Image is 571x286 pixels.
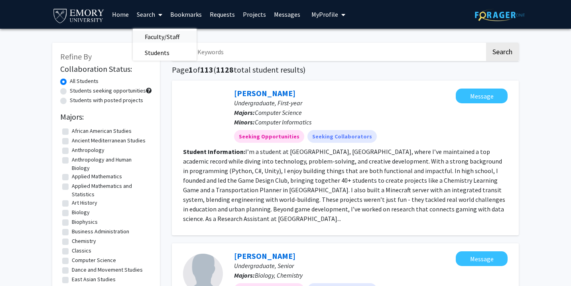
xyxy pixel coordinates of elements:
button: Search [486,43,519,61]
mat-chip: Seeking Collaborators [307,130,377,143]
button: Message Christopher Li [456,251,508,266]
label: Biology [72,208,90,217]
label: Anthropology [72,146,104,154]
h1: Page of ( total student results) [172,65,519,75]
mat-chip: Seeking Opportunities [234,130,304,143]
h2: Majors: [60,112,152,122]
label: Computer Science [72,256,116,264]
span: Faculty/Staff [133,29,191,45]
img: Emory University Logo [52,6,105,24]
a: Requests [206,0,239,28]
input: Search Keywords [172,43,485,61]
label: Anthropology and Human Biology [72,156,150,172]
h2: Collaboration Status: [60,64,152,74]
a: Projects [239,0,270,28]
label: Ancient Mediterranean Studies [72,136,146,145]
span: Students [133,45,181,61]
label: Applied Mathematics [72,172,122,181]
label: African American Studies [72,127,132,135]
a: [PERSON_NAME] [234,251,295,261]
span: Refine By [60,51,92,61]
iframe: Chat [6,250,34,280]
b: Minors: [234,118,255,126]
label: Dance and Movement Studies [72,266,143,274]
label: Applied Mathematics and Statistics [72,182,150,199]
label: Students with posted projects [70,96,143,105]
fg-read-more: I’m a student at [GEOGRAPHIC_DATA], [GEOGRAPHIC_DATA], where I’ve maintained a top academic recor... [183,148,505,223]
a: Bookmarks [166,0,206,28]
a: Messages [270,0,304,28]
b: Student Information: [183,148,245,156]
label: Art History [72,199,97,207]
a: Faculty/Staff [133,31,197,43]
label: Biophysics [72,218,98,226]
span: 1 [189,65,193,75]
span: My Profile [311,10,338,18]
span: Computer Informatics [255,118,311,126]
b: Majors: [234,271,255,279]
label: Students seeking opportunities [70,87,146,95]
button: Message Yize Wang [456,89,508,103]
label: Classics [72,247,91,255]
span: Undergraduate, Senior [234,262,294,270]
a: Students [133,47,197,59]
span: Computer Science [255,108,302,116]
label: All Students [70,77,98,85]
span: 1128 [216,65,234,75]
a: Search [133,0,166,28]
a: Home [108,0,133,28]
label: Chemistry [72,237,96,245]
span: Undergraduate, First-year [234,99,302,107]
a: [PERSON_NAME] [234,88,295,98]
span: Biology, Chemistry [255,271,303,279]
label: East Asian Studies [72,275,116,284]
label: Business Administration [72,227,129,236]
span: 113 [200,65,213,75]
b: Majors: [234,108,255,116]
img: ForagerOne Logo [475,9,525,21]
